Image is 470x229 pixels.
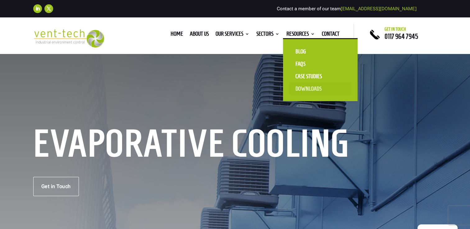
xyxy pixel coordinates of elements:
[33,177,79,196] a: Get in Touch
[289,45,351,58] a: Blog
[33,4,42,13] a: Follow on LinkedIn
[190,32,209,38] a: About us
[171,32,183,38] a: Home
[385,33,418,40] a: 0117 964 7945
[216,32,249,38] a: Our Services
[277,6,417,11] span: Contact a member of our team
[256,32,280,38] a: Sectors
[289,58,351,70] a: FAQS
[44,4,53,13] a: Follow on X
[286,32,315,38] a: Resources
[289,70,351,83] a: Case Studies
[322,32,340,38] a: Contact
[341,6,417,11] a: [EMAIL_ADDRESS][DOMAIN_NAME]
[289,83,351,95] a: Downloads
[385,27,406,32] span: Get in touch
[33,29,104,47] img: 2023-09-27T08_35_16.549ZVENT-TECH---Clear-background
